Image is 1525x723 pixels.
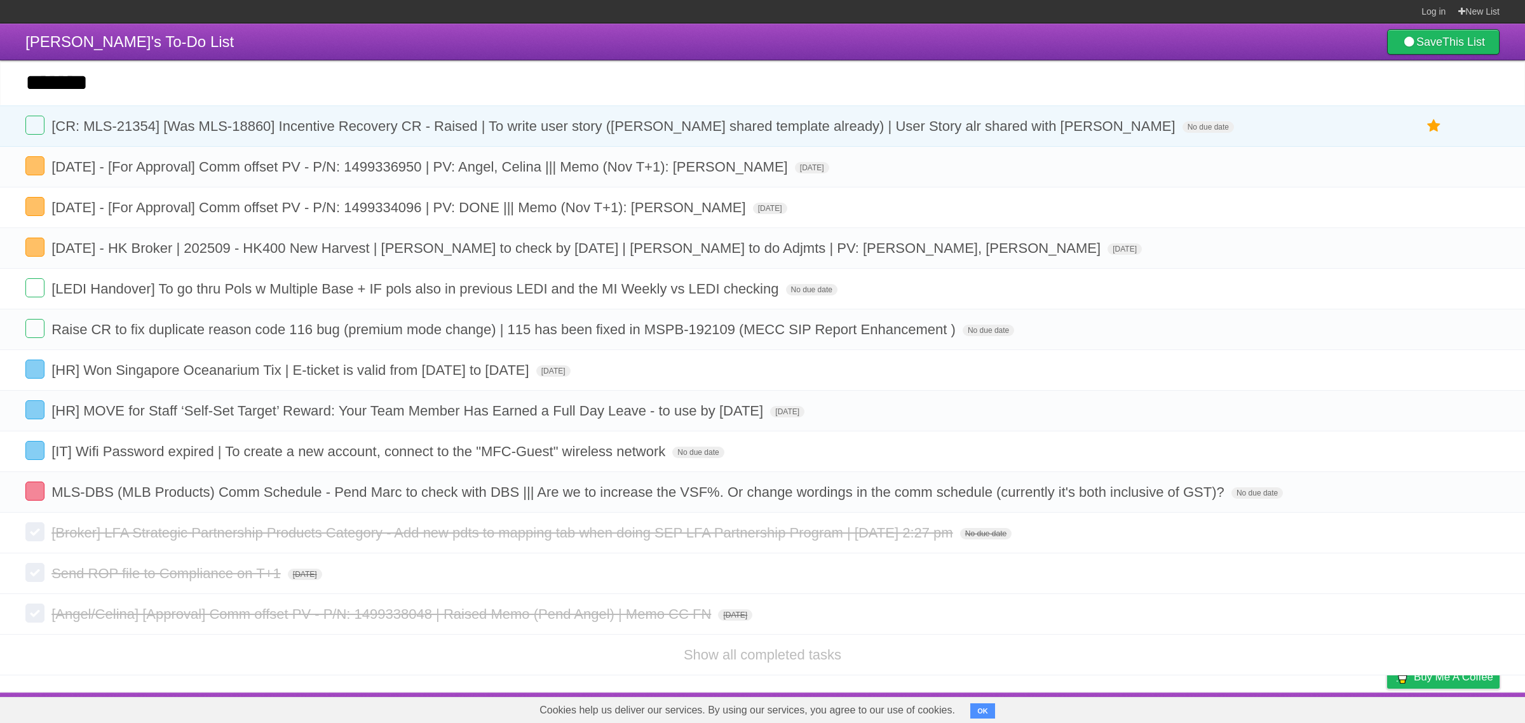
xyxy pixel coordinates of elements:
[51,606,714,622] span: [Angel/Celina] [Approval] Comm offset PV - P/N: 1499338048 | Raised Memo (Pend Angel) | Memo CC FN
[25,522,44,541] label: Done
[1387,29,1500,55] a: SaveThis List
[1183,121,1234,133] span: No due date
[51,443,668,459] span: [IT] Wifi Password expired | To create a new account, connect to the "MFC-Guest" wireless network
[51,118,1178,134] span: [CR: MLS-21354] [Was MLS-18860] Incentive Recovery CR - Raised | To write user story ([PERSON_NAM...
[288,569,322,580] span: [DATE]
[25,441,44,460] label: Done
[1371,696,1404,720] a: Privacy
[51,159,791,175] span: [DATE] - [For Approval] Comm offset PV - P/N: 1499336950 | PV: Angel, Celina ||| Memo (Nov T+1): ...
[51,362,532,378] span: [HR] Won Singapore Oceanarium Tix | E-ticket is valid from [DATE] to [DATE]
[527,698,968,723] span: Cookies help us deliver our services. By using our services, you agree to our use of cookies.
[718,609,752,621] span: [DATE]
[1442,36,1485,48] b: This List
[25,482,44,501] label: Done
[753,203,787,214] span: [DATE]
[25,604,44,623] label: Done
[672,447,724,458] span: No due date
[25,278,44,297] label: Done
[1108,243,1142,255] span: [DATE]
[51,199,749,215] span: [DATE] - [For Approval] Comm offset PV - P/N: 1499334096 | PV: DONE ||| Memo (Nov T+1): [PERSON_N...
[963,325,1014,336] span: No due date
[1327,696,1355,720] a: Terms
[1420,696,1500,720] a: Suggest a feature
[770,406,804,417] span: [DATE]
[51,321,959,337] span: Raise CR to fix duplicate reason code 116 bug (premium mode change) | 115 has been fixed in MSPB-...
[1218,696,1245,720] a: About
[51,484,1228,500] span: MLS-DBS (MLB Products) Comm Schedule - Pend Marc to check with DBS ||| Are we to increase the VSF...
[1422,116,1446,137] label: Star task
[786,284,837,295] span: No due date
[51,281,782,297] span: [LEDI Handover] To go thru Pols w Multiple Base + IF pols also in previous LEDI and the MI Weekly...
[1231,487,1283,499] span: No due date
[25,360,44,379] label: Done
[536,365,571,377] span: [DATE]
[960,528,1012,539] span: No due date
[51,403,766,419] span: [HR] MOVE for Staff ‘Self-Set Target’ Reward: Your Team Member Has Earned a Full Day Leave - to u...
[25,116,44,135] label: Done
[1387,665,1500,689] a: Buy me a coffee
[25,156,44,175] label: Done
[1260,696,1311,720] a: Developers
[795,162,829,173] span: [DATE]
[25,319,44,338] label: Done
[970,703,995,719] button: OK
[25,33,234,50] span: [PERSON_NAME]'s To-Do List
[25,400,44,419] label: Done
[25,238,44,257] label: Done
[25,197,44,216] label: Done
[1393,666,1411,687] img: Buy me a coffee
[1414,666,1493,688] span: Buy me a coffee
[51,525,956,541] span: [Broker] LFA Strategic Partnership Products Category - Add new pdts to mapping tab when doing SEP...
[51,240,1104,256] span: [DATE] - HK Broker | 202509 - HK400 New Harvest | [PERSON_NAME] to check by [DATE] | [PERSON_NAME...
[25,563,44,582] label: Done
[684,647,841,663] a: Show all completed tasks
[51,565,284,581] span: Send ROP file to Compliance on T+1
